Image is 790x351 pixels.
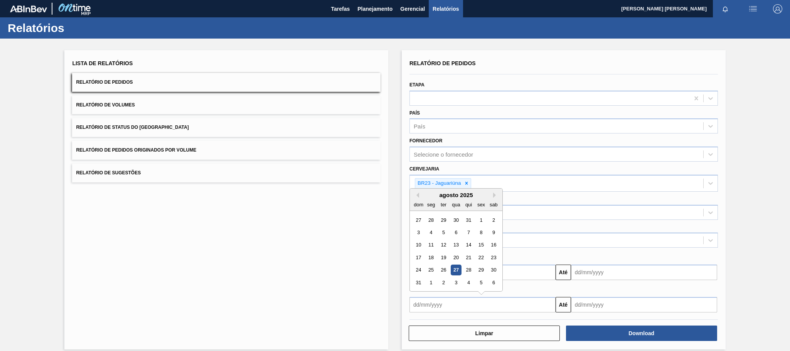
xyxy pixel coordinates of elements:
[488,199,499,210] div: sab
[426,252,436,263] div: Choose segunda-feira, 18 de agosto de 2025
[409,166,439,172] label: Cervejaria
[409,82,424,88] label: Etapa
[72,118,381,137] button: Relatório de Status do [GEOGRAPHIC_DATA]
[493,192,499,198] button: Next Month
[463,240,474,250] div: Choose quinta-feira, 14 de agosto de 2025
[476,252,486,263] div: Choose sexta-feira, 22 de agosto de 2025
[476,227,486,238] div: Choose sexta-feira, 8 de agosto de 2025
[413,227,424,238] div: Choose domingo, 3 de agosto de 2025
[409,60,476,66] span: Relatório de Pedidos
[413,240,424,250] div: Choose domingo, 10 de agosto de 2025
[413,265,424,275] div: Choose domingo, 24 de agosto de 2025
[438,252,449,263] div: Choose terça-feira, 19 de agosto de 2025
[488,277,499,288] div: Choose sábado, 6 de setembro de 2025
[476,240,486,250] div: Choose sexta-feira, 15 de agosto de 2025
[556,265,571,280] button: Até
[72,60,133,66] span: Lista de Relatórios
[571,297,717,312] input: dd/mm/yyyy
[400,4,425,13] span: Gerencial
[488,252,499,263] div: Choose sábado, 23 de agosto de 2025
[72,141,381,160] button: Relatório de Pedidos Originados por Volume
[72,164,381,182] button: Relatório de Sugestões
[426,265,436,275] div: Choose segunda-feira, 25 de agosto de 2025
[451,252,461,263] div: Choose quarta-feira, 20 de agosto de 2025
[476,277,486,288] div: Choose sexta-feira, 5 de setembro de 2025
[463,277,474,288] div: Choose quinta-feira, 4 de setembro de 2025
[76,147,196,153] span: Relatório de Pedidos Originados por Volume
[566,326,717,341] button: Download
[556,297,571,312] button: Até
[10,5,47,12] img: TNhmsLtSVTkK8tSr43FrP2fwEKptu5GPRR3wAAAABJRU5ErkJggg==
[476,265,486,275] div: Choose sexta-feira, 29 de agosto de 2025
[438,240,449,250] div: Choose terça-feira, 12 de agosto de 2025
[773,4,782,13] img: Logout
[72,73,381,92] button: Relatório de Pedidos
[426,215,436,225] div: Choose segunda-feira, 28 de julho de 2025
[476,199,486,210] div: sex
[451,265,461,275] div: Choose quarta-feira, 27 de agosto de 2025
[413,199,424,210] div: dom
[488,265,499,275] div: Choose sábado, 30 de agosto de 2025
[463,215,474,225] div: Choose quinta-feira, 31 de julho de 2025
[438,215,449,225] div: Choose terça-feira, 29 de julho de 2025
[451,240,461,250] div: Choose quarta-feira, 13 de agosto de 2025
[451,199,461,210] div: qua
[415,179,462,188] div: BR23 - Jaguariúna
[463,227,474,238] div: Choose quinta-feira, 7 de agosto de 2025
[413,277,424,288] div: Choose domingo, 31 de agosto de 2025
[426,199,436,210] div: seg
[409,110,420,116] label: País
[72,96,381,115] button: Relatório de Volumes
[713,3,738,14] button: Notificações
[748,4,758,13] img: userActions
[438,199,449,210] div: ter
[409,326,560,341] button: Limpar
[463,265,474,275] div: Choose quinta-feira, 28 de agosto de 2025
[76,125,189,130] span: Relatório de Status do [GEOGRAPHIC_DATA]
[410,192,502,198] div: agosto 2025
[409,138,442,143] label: Fornecedor
[413,252,424,263] div: Choose domingo, 17 de agosto de 2025
[76,79,133,85] span: Relatório de Pedidos
[451,215,461,225] div: Choose quarta-feira, 30 de julho de 2025
[433,4,459,13] span: Relatórios
[451,227,461,238] div: Choose quarta-feira, 6 de agosto de 2025
[426,227,436,238] div: Choose segunda-feira, 4 de agosto de 2025
[76,170,141,175] span: Relatório de Sugestões
[409,297,556,312] input: dd/mm/yyyy
[476,215,486,225] div: Choose sexta-feira, 1 de agosto de 2025
[571,265,717,280] input: dd/mm/yyyy
[426,240,436,250] div: Choose segunda-feira, 11 de agosto de 2025
[331,4,350,13] span: Tarefas
[463,252,474,263] div: Choose quinta-feira, 21 de agosto de 2025
[412,214,500,289] div: month 2025-08
[488,240,499,250] div: Choose sábado, 16 de agosto de 2025
[414,151,473,158] div: Selecione o fornecedor
[357,4,392,13] span: Planejamento
[438,277,449,288] div: Choose terça-feira, 2 de setembro de 2025
[488,215,499,225] div: Choose sábado, 2 de agosto de 2025
[8,24,145,32] h1: Relatórios
[413,215,424,225] div: Choose domingo, 27 de julho de 2025
[76,102,135,108] span: Relatório de Volumes
[414,123,425,130] div: País
[414,192,419,198] button: Previous Month
[438,265,449,275] div: Choose terça-feira, 26 de agosto de 2025
[463,199,474,210] div: qui
[438,227,449,238] div: Choose terça-feira, 5 de agosto de 2025
[451,277,461,288] div: Choose quarta-feira, 3 de setembro de 2025
[426,277,436,288] div: Choose segunda-feira, 1 de setembro de 2025
[488,227,499,238] div: Choose sábado, 9 de agosto de 2025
